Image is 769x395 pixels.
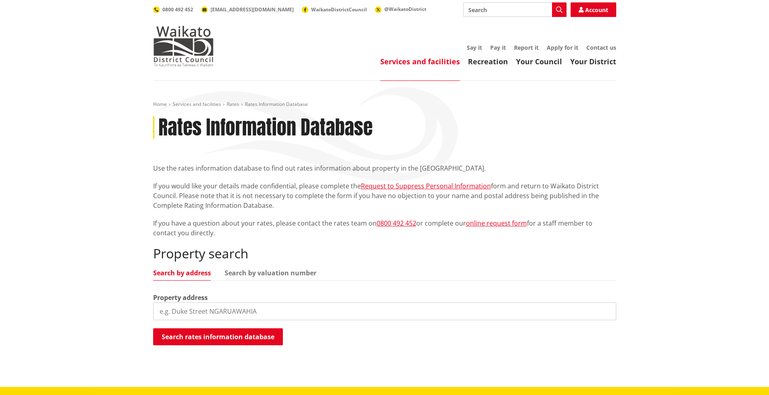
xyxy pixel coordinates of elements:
[153,246,616,261] h2: Property search
[153,101,616,108] nav: breadcrumb
[571,2,616,17] a: Account
[158,116,373,139] h1: Rates Information Database
[211,6,294,13] span: [EMAIL_ADDRESS][DOMAIN_NAME]
[153,293,208,302] label: Property address
[153,163,616,173] p: Use the rates information database to find out rates information about property in the [GEOGRAPHI...
[490,44,506,51] a: Pay it
[302,6,367,13] a: WaikatoDistrictCouncil
[153,26,214,66] img: Waikato District Council - Te Kaunihera aa Takiwaa o Waikato
[245,101,308,108] span: Rates Information Database
[153,181,616,210] p: If you would like your details made confidential, please complete the form and return to Waikato ...
[153,218,616,238] p: If you have a question about your rates, please contact the rates team on or complete our for a s...
[361,182,491,190] a: Request to Suppress Personal Information
[225,270,316,276] a: Search by valuation number
[153,6,193,13] a: 0800 492 452
[547,44,578,51] a: Apply for it
[516,57,562,66] a: Your Council
[375,6,426,13] a: @WaikatoDistrict
[162,6,193,13] span: 0800 492 452
[227,101,239,108] a: Rates
[570,57,616,66] a: Your District
[467,44,482,51] a: Say it
[153,302,616,320] input: e.g. Duke Street NGARUAWAHIA
[514,44,539,51] a: Report it
[311,6,367,13] span: WaikatoDistrictCouncil
[153,101,167,108] a: Home
[153,328,283,345] button: Search rates information database
[153,270,211,276] a: Search by address
[380,57,460,66] a: Services and facilities
[468,57,508,66] a: Recreation
[377,219,416,228] a: 0800 492 452
[586,44,616,51] a: Contact us
[384,6,426,13] span: @WaikatoDistrict
[466,219,527,228] a: online request form
[463,2,567,17] input: Search input
[173,101,221,108] a: Services and facilities
[201,6,294,13] a: [EMAIL_ADDRESS][DOMAIN_NAME]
